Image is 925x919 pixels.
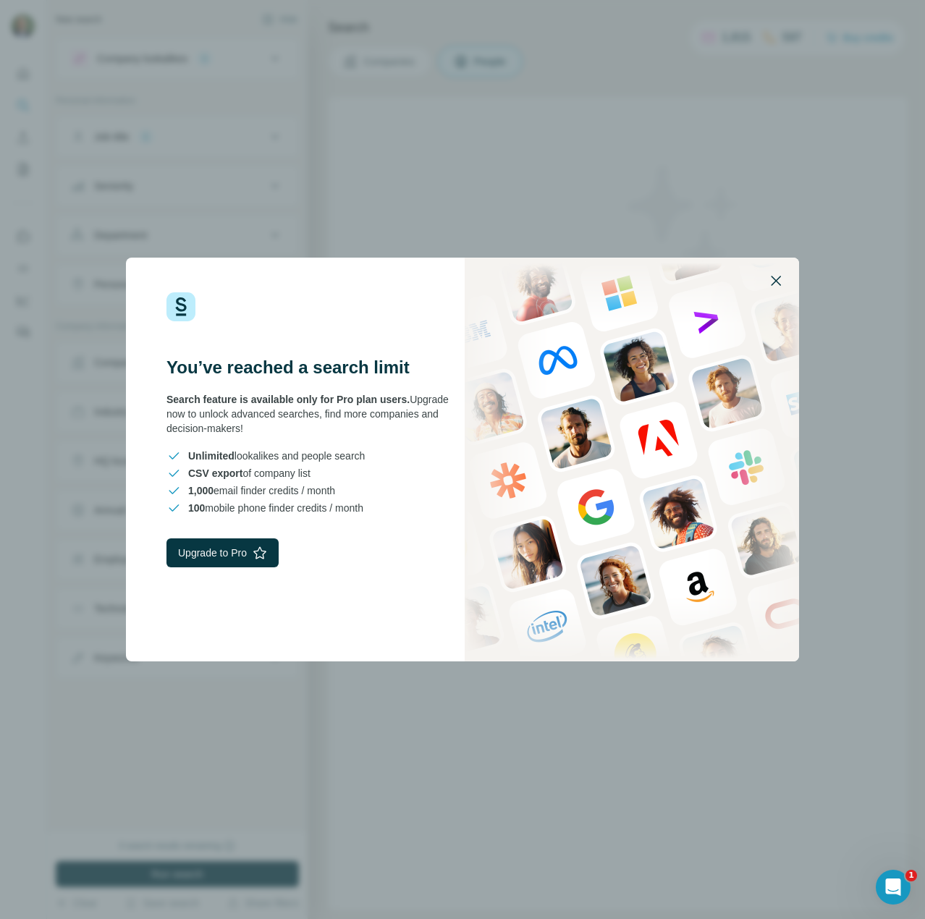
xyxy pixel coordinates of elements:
[876,870,911,905] iframe: Intercom live chat
[188,501,363,515] span: mobile phone finder credits / month
[905,870,917,881] span: 1
[166,538,279,567] button: Upgrade to Pro
[166,292,195,321] img: Surfe Logo
[465,258,799,661] img: Surfe Stock Photo - showing people and technologies
[188,485,214,496] span: 1,000
[166,356,462,379] h3: You’ve reached a search limit
[188,450,235,462] span: Unlimited
[188,466,311,480] span: of company list
[188,483,335,498] span: email finder credits / month
[166,394,410,405] span: Search feature is available only for Pro plan users.
[188,467,242,479] span: CSV export
[188,449,365,463] span: lookalikes and people search
[188,502,205,514] span: 100
[166,392,462,436] div: Upgrade now to unlock advanced searches, find more companies and decision-makers!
